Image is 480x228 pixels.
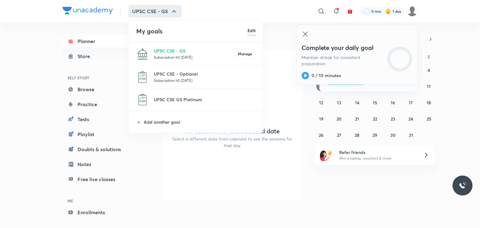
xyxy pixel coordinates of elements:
[136,48,149,60] img: UPSC CSE - GS
[144,119,256,125] p: Add another goal
[136,27,247,36] h4: My goals
[154,96,256,103] p: UPSC CSE GS Platinum
[136,71,149,83] img: UPSC CSE - Optional
[154,47,235,54] p: UPSC CSE - GS
[136,93,149,106] img: UPSC CSE GS Platinum
[235,49,256,59] button: Manage
[154,54,235,60] p: Subscription till [DATE]
[247,27,256,34] h6: Edit
[154,71,256,77] p: UPSC CSE - Optional
[154,77,256,83] p: Subscription till [DATE]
